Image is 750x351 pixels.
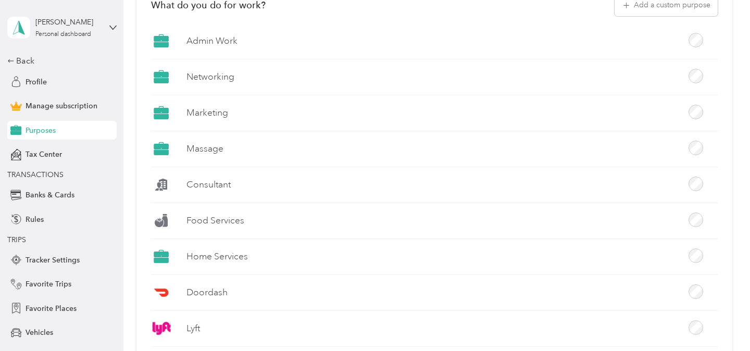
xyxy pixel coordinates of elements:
label: Networking [186,70,234,83]
span: Rules [26,214,44,225]
span: Purposes [26,125,56,136]
label: Marketing [186,106,228,119]
span: Profile [26,77,47,87]
div: Personal dashboard [35,31,91,37]
label: Massage [186,142,223,155]
span: Favorite Trips [26,279,71,290]
div: [PERSON_NAME] [35,17,101,28]
iframe: Everlance-gr Chat Button Frame [692,293,750,351]
div: Back [7,55,111,67]
label: Consultant [186,178,231,191]
label: Home Services [186,250,248,263]
span: TRIPS [7,235,26,244]
span: TRANSACTIONS [7,170,64,179]
span: Tax Center [26,149,62,160]
span: Tracker Settings [26,255,80,266]
span: Vehicles [26,327,53,338]
span: Manage subscription [26,101,97,111]
label: Doordash [186,286,228,299]
label: Lyft [186,322,200,335]
span: Favorite Places [26,303,77,314]
span: Banks & Cards [26,190,74,200]
label: Food Services [186,214,244,227]
label: Admin Work [186,34,238,47]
